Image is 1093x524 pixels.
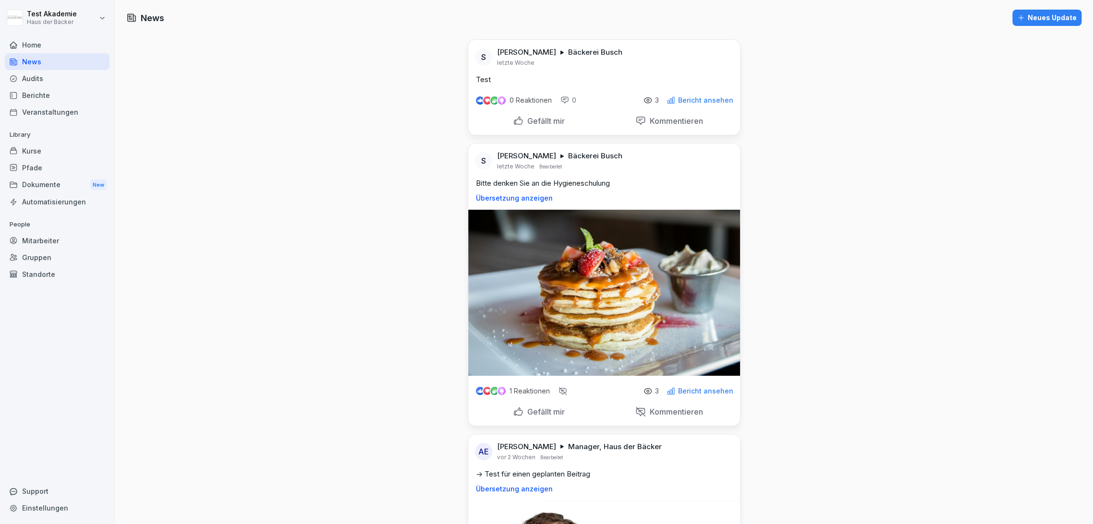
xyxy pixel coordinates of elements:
[5,232,109,249] a: Mitarbeiter
[490,387,498,395] img: celebrate
[5,159,109,176] a: Pfade
[468,210,740,376] img: cgkj8k7eopyh35h6b4oioviw.png
[476,194,732,202] p: Übersetzung anzeigen
[5,53,109,70] a: News
[523,407,565,417] p: Gefällt mir
[90,179,107,191] div: New
[476,387,484,395] img: like
[476,74,732,85] p: Test
[475,152,492,169] div: S
[497,59,534,67] p: letzte Woche
[5,176,109,194] a: DokumenteNew
[497,163,534,170] p: letzte Woche
[568,48,622,57] p: Bäckerei Busch
[5,483,109,500] div: Support
[475,48,492,66] div: S
[5,143,109,159] a: Kurse
[475,443,492,460] div: AE
[476,469,732,479] p: -> Test für einen geplanten Beitrag
[27,19,77,25] p: Haus der Bäcker
[5,193,109,210] a: Automatisierungen
[655,96,659,104] p: 3
[5,36,109,53] a: Home
[1017,12,1077,23] div: Neues Update
[5,249,109,266] a: Gruppen
[5,500,109,516] a: Einstellungen
[560,95,576,105] div: 0
[5,266,109,283] a: Standorte
[540,453,563,461] p: Bearbeitet
[484,97,491,104] img: love
[5,127,109,143] p: Library
[539,163,562,170] p: Bearbeitet
[498,387,506,395] img: inspiring
[678,96,733,104] p: Bericht ansehen
[497,151,556,161] p: [PERSON_NAME]
[5,70,109,87] a: Audits
[490,96,498,105] img: celebrate
[476,96,484,104] img: like
[510,387,550,395] p: 1 Reaktionen
[678,387,733,395] p: Bericht ansehen
[497,48,556,57] p: [PERSON_NAME]
[568,151,622,161] p: Bäckerei Busch
[5,176,109,194] div: Dokumente
[5,104,109,120] a: Veranstaltungen
[5,217,109,232] p: People
[646,407,703,417] p: Kommentieren
[646,116,703,126] p: Kommentieren
[568,442,662,452] p: Manager, Haus der Bäcker
[27,10,77,18] p: Test Akademie
[476,178,732,189] p: Bitte denken Sie an die Hygieneschulung
[498,96,506,105] img: inspiring
[141,12,164,24] h1: News
[497,453,535,461] p: vor 2 Wochen
[523,116,565,126] p: Gefällt mir
[484,387,491,394] img: love
[476,485,732,493] p: Übersetzung anzeigen
[655,387,659,395] p: 3
[497,442,556,452] p: [PERSON_NAME]
[5,87,109,104] a: Berichte
[1012,10,1081,26] button: Neues Update
[510,96,552,104] p: 0 Reaktionen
